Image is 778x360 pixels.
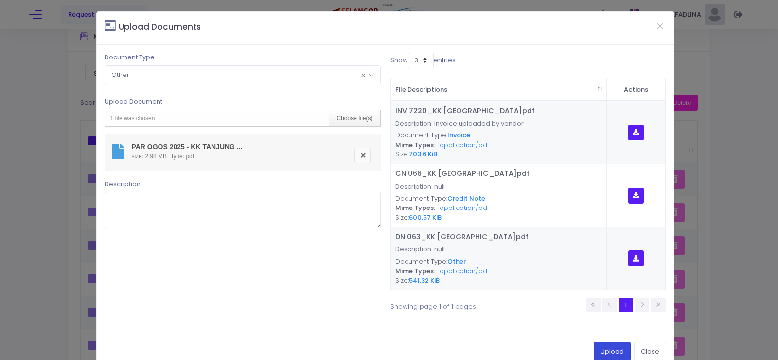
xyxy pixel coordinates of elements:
span: 703.6 KiB [409,150,437,159]
span: Size: [395,276,409,285]
span: Remove all items [361,69,366,82]
span: Document Type: [395,257,447,266]
span: Mime Types: [395,203,435,212]
span: Size: [395,150,409,159]
label: Document Type [105,53,155,62]
span: Other [105,65,380,84]
button: Download [628,188,644,204]
label: Upload Document [105,97,162,107]
span: 1 file was chosen [110,115,155,122]
a: CN 066_KK [GEOGRAPHIC_DATA]pdf [395,169,530,178]
div: Choose file(s) [329,110,380,126]
span: Mime Types: [395,140,435,150]
span: size: 2.98 MB [129,153,169,160]
p: Description: null [395,179,530,194]
a: 1 [619,298,633,312]
select: Showentries [408,53,434,68]
span: application/pdf [440,203,489,212]
span: Size: [395,213,409,222]
button: Close [648,13,672,38]
div: PAR OGOS 2025 - KK TANJUNG LALANG.pdf [131,142,242,152]
div: Showing page 1 of 1 pages [390,297,499,312]
a: INV 7220_KK [GEOGRAPHIC_DATA]pdf [395,106,535,115]
button: Download [628,125,644,141]
small: Upload Documents [119,21,201,33]
span: Credit Note [447,194,485,203]
span: 600.57 KiB [409,213,442,222]
p: Description: Invoice uploaded by vendor [395,116,535,131]
span: Other [447,257,466,266]
th: Actions&nbsp; : activate to sort column ascending [607,78,665,101]
label: Show entries [390,53,456,68]
th: File Descriptions&nbsp; : activate to sort column descending [391,78,607,101]
p: Description: null [395,242,529,257]
span: Mime Types: [395,266,435,276]
button: Download [628,250,644,266]
label: Description [105,179,141,189]
span: Document Type: [395,194,447,203]
span: Invoice [447,131,470,140]
span: Other [105,66,380,83]
a: DN 063_KK [GEOGRAPHIC_DATA]pdf [395,232,529,242]
span: 541.32 KiB [409,276,440,285]
span: application/pdf [440,266,489,276]
span: application/pdf [440,140,489,150]
span: type: pdf [169,153,196,160]
span: Document Type: [395,131,447,140]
